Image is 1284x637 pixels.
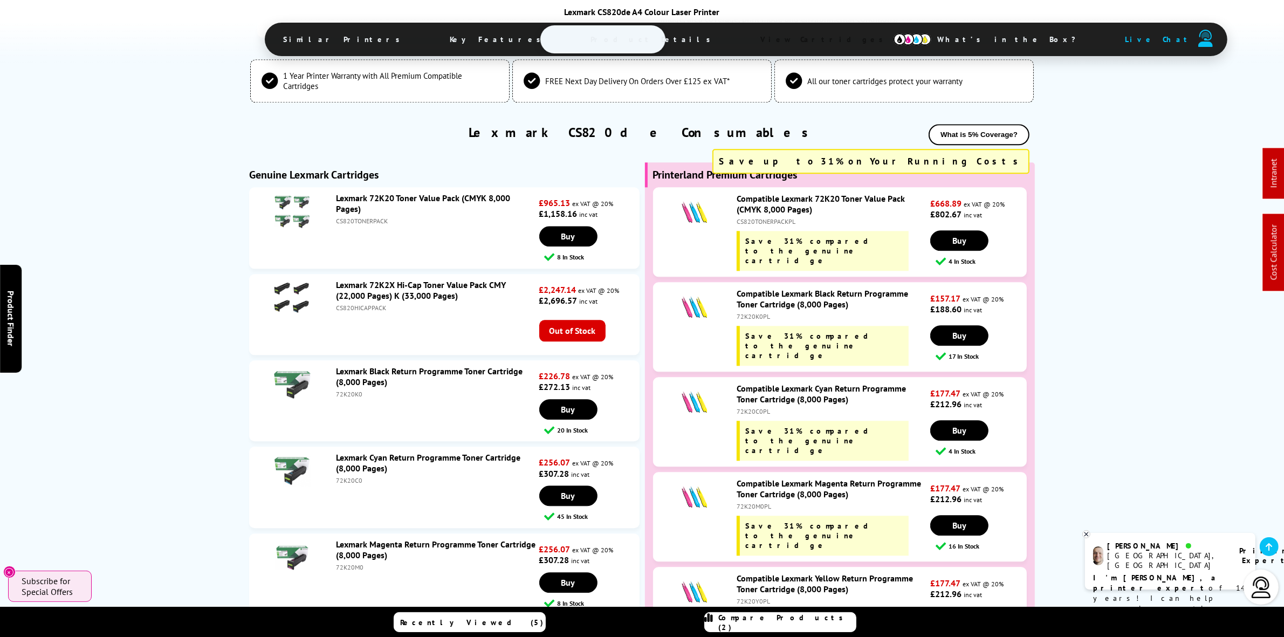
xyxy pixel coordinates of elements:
span: Buy [561,404,575,415]
span: ex VAT @ 20% [963,295,1004,303]
a: Cost Calculator [1268,225,1279,280]
span: Product Finder [5,291,16,346]
span: inc vat [572,557,590,565]
div: CS820TONERPACK [336,217,537,225]
img: Lexmark Magenta Return Programme Toner Cartridge (8,000 Pages) [273,539,311,577]
div: Save up to 31% on Your Running Costs [712,149,1029,174]
span: Out of Stock [539,320,606,341]
span: Buy [561,231,575,242]
span: ex VAT @ 20% [963,485,1004,493]
div: 8 In Stock [545,598,640,608]
div: 8 In Stock [545,252,640,262]
strong: £256.07 [539,457,571,468]
img: Lexmark Cyan Return Programme Toner Cartridge (8,000 Pages) [273,452,311,490]
img: Compatible Lexmark Black Return Programme Toner Cartridge (8,000 Pages) [676,288,714,326]
span: ex VAT @ 20% [579,286,620,294]
span: inc vat [572,470,590,478]
div: 72K20M0PL [737,502,928,510]
b: I'm [PERSON_NAME], a printer expert [1093,573,1219,593]
div: 20 In Stock [545,425,640,435]
span: Buy [952,425,966,436]
span: Save 31% compared to the genuine cartridge [745,331,879,360]
div: 72K20K0PL [737,312,928,320]
span: Similar Printers [267,26,422,52]
div: 72K20M0 [336,563,537,571]
span: ex VAT @ 20% [573,200,614,208]
span: inc vat [964,496,982,504]
b: Genuine Lexmark Cartridges [249,168,379,182]
div: CS820HICAPPACK [336,304,537,312]
img: ashley-livechat.png [1093,546,1103,565]
button: Close [3,566,16,578]
span: Buy [561,490,575,501]
a: Compatible Lexmark Yellow Return Programme Toner Cartridge (8,000 Pages) [737,573,913,594]
div: 72K20Y0PL [737,597,928,605]
img: Compatible Lexmark Magenta Return Programme Toner Cartridge (8,000 Pages) [676,478,714,516]
a: Lexmark Magenta Return Programme Toner Cartridge (8,000 Pages) [336,539,535,560]
img: user-headset-light.svg [1251,577,1272,598]
strong: £2,696.57 [539,295,578,306]
span: ex VAT @ 20% [963,580,1004,588]
span: View Cartridges [745,25,910,53]
div: 16 In Stock [936,541,1026,551]
span: inc vat [964,591,982,599]
img: Lexmark Black Return Programme Toner Cartridge (8,000 Pages) [273,366,311,403]
span: Product Details [575,26,733,52]
span: ex VAT @ 20% [964,200,1005,208]
div: Lexmark CS820de A4 Colour Laser Printer [265,6,1020,17]
img: Compatible Lexmark 72K20 Toner Value Pack (CMYK 8,000 Pages) [676,193,714,231]
div: 4 In Stock [936,446,1026,456]
a: Lexmark 72K20 Toner Value Pack (CMYK 8,000 Pages) [336,193,510,214]
button: What is 5% Coverage? [929,124,1029,145]
div: 17 In Stock [936,351,1026,361]
a: Compatible Lexmark Magenta Return Programme Toner Cartridge (8,000 Pages) [737,478,921,499]
img: user-headset-duotone.svg [1198,30,1213,47]
p: of 14 years! I can help you choose the right product [1093,573,1247,624]
a: Compare Products (2) [704,612,856,632]
strong: £212.96 [930,399,962,409]
img: cmyk-icon.svg [894,33,931,45]
span: inc vat [964,306,982,314]
a: Lexmark Cyan Return Programme Toner Cartridge (8,000 Pages) [336,452,520,474]
div: 72K20K0 [336,390,537,398]
span: ex VAT @ 20% [573,546,614,554]
span: Save 31% compared to the genuine cartridge [745,521,879,550]
span: ex VAT @ 20% [963,390,1004,398]
a: Lexmark CS820de Consumables [469,124,815,141]
span: 1 Year Printer Warranty with All Premium Compatible Cartridges [283,71,498,91]
strong: £212.96 [930,588,962,599]
span: What’s in the Box? [922,26,1103,52]
a: Compatible Lexmark Black Return Programme Toner Cartridge (8,000 Pages) [737,288,908,310]
img: Lexmark 72K20 Toner Value Pack (CMYK 8,000 Pages) [273,193,311,230]
span: Buy [561,577,575,588]
a: Recently Viewed (5) [394,612,546,632]
span: Compare Products (2) [719,613,856,632]
span: ex VAT @ 20% [573,373,614,381]
strong: £212.96 [930,494,962,504]
div: [PERSON_NAME] [1108,541,1226,551]
span: Save 31% compared to the genuine cartridge [745,236,879,265]
span: inc vat [573,383,591,392]
strong: £157.17 [930,293,960,304]
span: Key Features [434,26,563,52]
img: Compatible Lexmark Yellow Return Programme Toner Cartridge (8,000 Pages) [676,573,714,611]
strong: £177.47 [930,388,960,399]
strong: £307.28 [539,554,569,565]
strong: £965.13 [539,197,571,208]
strong: £1,158.16 [539,208,578,219]
div: 4 In Stock [936,256,1026,266]
strong: £802.67 [930,209,962,220]
strong: £2,247.14 [539,284,576,295]
img: Lexmark 72K2X Hi-Cap Toner Value Pack CMY (22,000 Pages) K (33,000 Pages) [273,279,311,317]
a: Lexmark 72K2X Hi-Cap Toner Value Pack CMY (22,000 Pages) K (33,000 Pages) [336,279,506,301]
div: [GEOGRAPHIC_DATA], [GEOGRAPHIC_DATA] [1108,551,1226,570]
span: ex VAT @ 20% [573,459,614,467]
div: 72K20C0 [336,476,537,484]
strong: £188.60 [930,304,962,314]
span: Buy [952,330,966,341]
strong: £177.47 [930,483,960,494]
a: Compatible Lexmark Cyan Return Programme Toner Cartridge (8,000 Pages) [737,383,906,405]
strong: £177.47 [930,578,960,588]
a: Intranet [1268,159,1279,188]
strong: £307.28 [539,468,569,479]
